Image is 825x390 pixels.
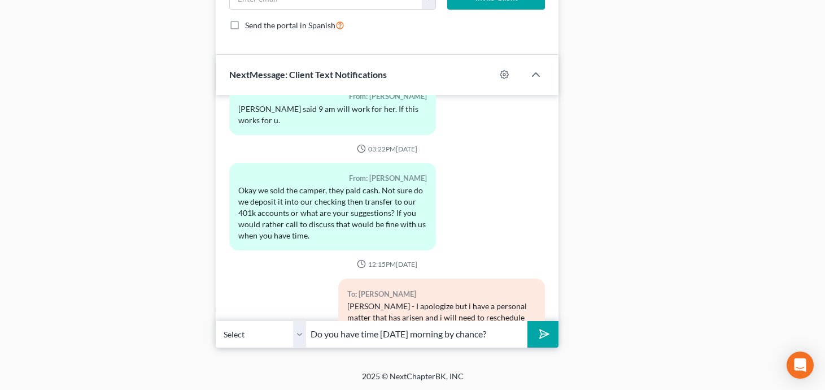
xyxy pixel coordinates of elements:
[306,320,527,348] input: Say something...
[229,69,387,80] span: NextMessage: Client Text Notifications
[238,90,427,103] div: From: [PERSON_NAME]
[238,172,427,185] div: From: [PERSON_NAME]
[347,301,536,335] div: [PERSON_NAME] - I apologize but i have a personal matter that has arisen and i will need to resch...
[245,20,335,30] span: Send the portal in Spanish
[229,259,545,269] div: 12:15PM[DATE]
[787,352,814,379] div: Open Intercom Messenger
[347,288,536,301] div: To: [PERSON_NAME]
[238,185,427,241] div: Okay we sold the camper, they paid cash. Not sure do we deposit it into our checking then transfe...
[238,103,427,126] div: [PERSON_NAME] said 9 am will work for her. If this works for u.
[229,144,545,154] div: 03:22PM[DATE]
